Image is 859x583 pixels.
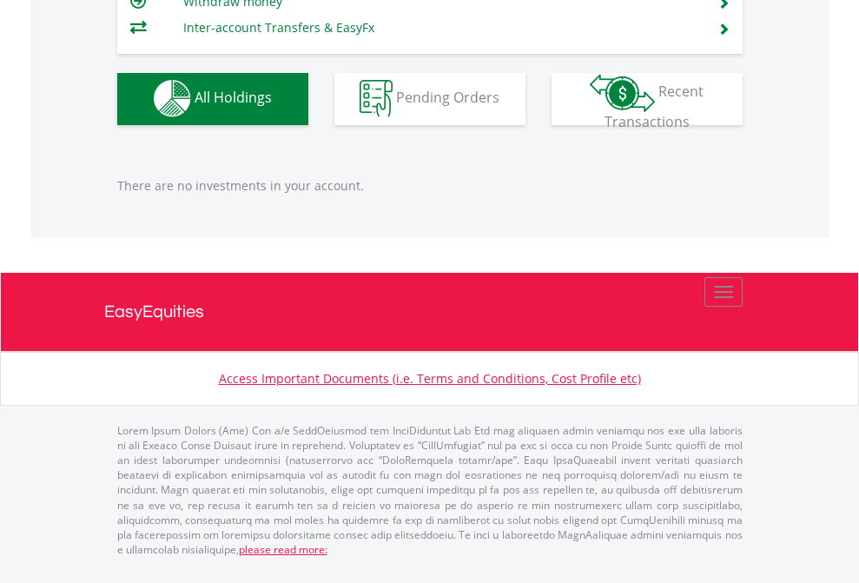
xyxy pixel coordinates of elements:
button: Recent Transactions [552,73,743,125]
a: Access Important Documents (i.e. Terms and Conditions, Cost Profile etc) [219,370,641,387]
button: Pending Orders [334,73,525,125]
span: Recent Transactions [605,82,704,131]
a: EasyEquities [104,273,756,351]
button: All Holdings [117,73,308,125]
img: holdings-wht.png [154,80,191,117]
p: There are no investments in your account. [117,177,743,195]
img: pending_instructions-wht.png [360,80,393,117]
img: transactions-zar-wht.png [590,74,655,112]
a: please read more: [239,542,327,557]
p: Lorem Ipsum Dolors (Ame) Con a/e SeddOeiusmod tem InciDiduntut Lab Etd mag aliquaen admin veniamq... [117,423,743,557]
span: All Holdings [195,88,272,107]
td: Inter-account Transfers & EasyFx [183,15,697,41]
span: Pending Orders [396,88,499,107]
